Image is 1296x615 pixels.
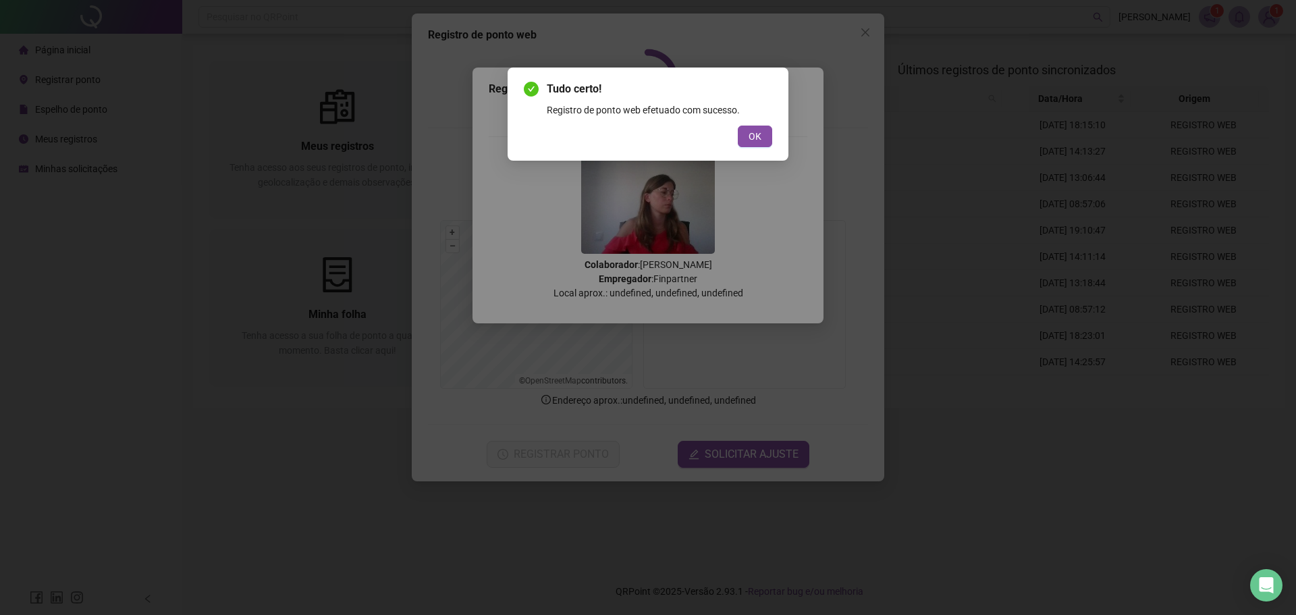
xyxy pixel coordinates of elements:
div: Registro de ponto web efetuado com sucesso. [547,103,772,117]
div: Open Intercom Messenger [1250,569,1282,601]
span: OK [749,129,761,144]
span: Tudo certo! [547,81,772,97]
span: check-circle [524,82,539,97]
button: OK [738,126,772,147]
